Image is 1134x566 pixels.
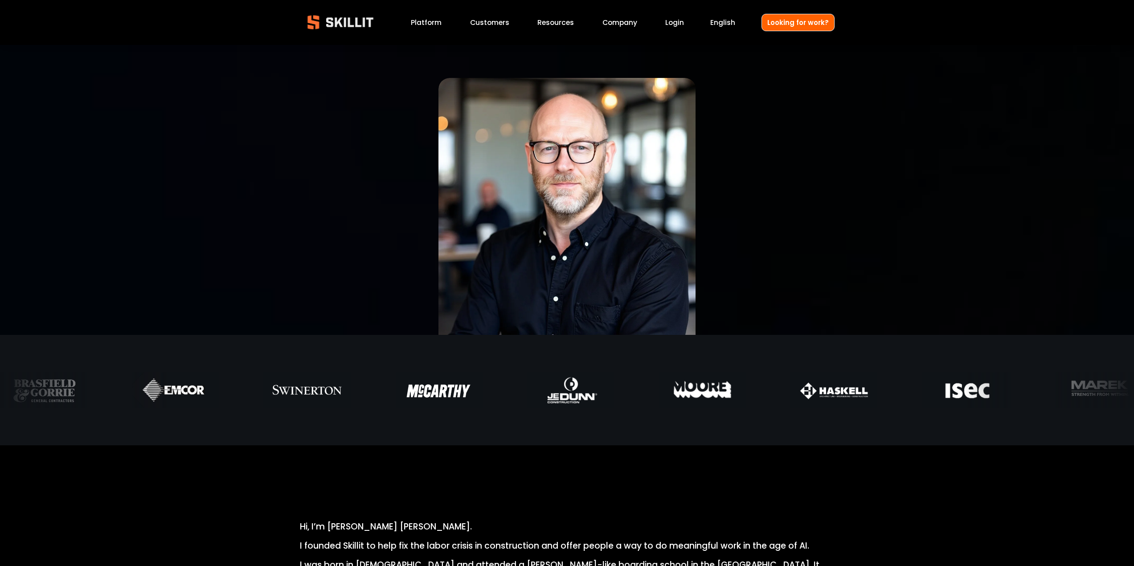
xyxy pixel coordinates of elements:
[537,17,574,28] span: Resources
[300,539,835,553] p: I founded Skillit to help fix the labor crisis in construction and offer people a way to do meani...
[411,16,442,29] a: Platform
[710,17,735,28] span: English
[710,16,735,29] div: language picker
[537,16,574,29] a: folder dropdown
[300,520,835,534] p: Hi, I’m [PERSON_NAME] [PERSON_NAME].
[761,14,835,31] a: Looking for work?
[300,9,381,36] img: Skillit
[470,16,509,29] a: Customers
[602,16,637,29] a: Company
[665,16,684,29] a: Login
